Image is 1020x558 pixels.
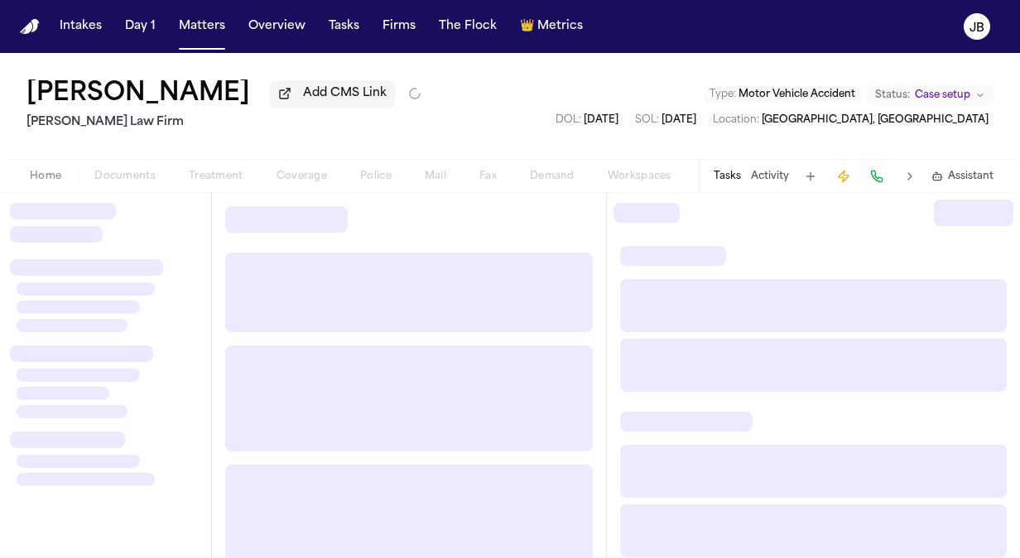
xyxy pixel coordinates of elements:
button: Day 1 [118,12,162,41]
span: Assistant [948,170,994,183]
span: Metrics [537,18,583,35]
button: Intakes [53,12,108,41]
button: The Flock [432,12,503,41]
button: Add CMS Link [270,80,395,107]
button: Activity [751,170,789,183]
span: Type : [710,89,736,99]
button: Edit matter name [26,79,250,109]
button: Edit SOL: 2027-08-08 [630,112,701,128]
span: Add CMS Link [303,85,387,102]
button: Tasks [714,170,741,183]
span: Motor Vehicle Accident [739,89,855,99]
button: Assistant [931,170,994,183]
button: Create Immediate Task [832,165,855,188]
span: DOL : [556,115,581,125]
h2: [PERSON_NAME] Law Firm [26,113,421,132]
button: Tasks [322,12,366,41]
button: Overview [242,12,312,41]
text: JB [969,22,984,34]
button: Edit Type: Motor Vehicle Accident [705,86,860,103]
h1: [PERSON_NAME] [26,79,250,109]
span: [GEOGRAPHIC_DATA], [GEOGRAPHIC_DATA] [762,115,989,125]
button: Add Task [799,165,822,188]
button: Matters [172,12,232,41]
span: SOL : [635,115,659,125]
button: Make a Call [865,165,888,188]
span: [DATE] [662,115,696,125]
a: Home [20,19,40,35]
span: crown [520,18,534,35]
button: Change status from Case setup [867,85,994,105]
button: Firms [376,12,422,41]
span: Case setup [915,89,970,102]
button: Edit DOL: 2025-08-08 [551,112,623,128]
button: Edit Location: Lufkin, TX [708,112,994,128]
button: crownMetrics [513,12,589,41]
img: Finch Logo [20,19,40,35]
span: Status: [875,89,910,102]
span: Location : [713,115,759,125]
span: [DATE] [584,115,618,125]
